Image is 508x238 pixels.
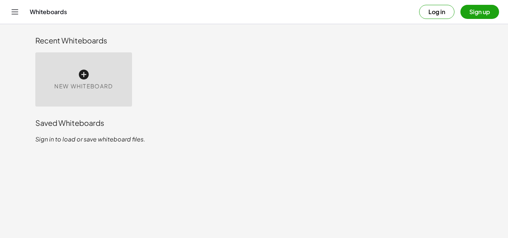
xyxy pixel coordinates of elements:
p: Sign in to load or save whiteboard files. [35,135,473,144]
div: Recent Whiteboards [35,35,473,46]
button: Log in [419,5,454,19]
div: Saved Whiteboards [35,118,473,128]
button: Toggle navigation [9,6,21,18]
span: New Whiteboard [54,82,113,91]
button: Sign up [460,5,499,19]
